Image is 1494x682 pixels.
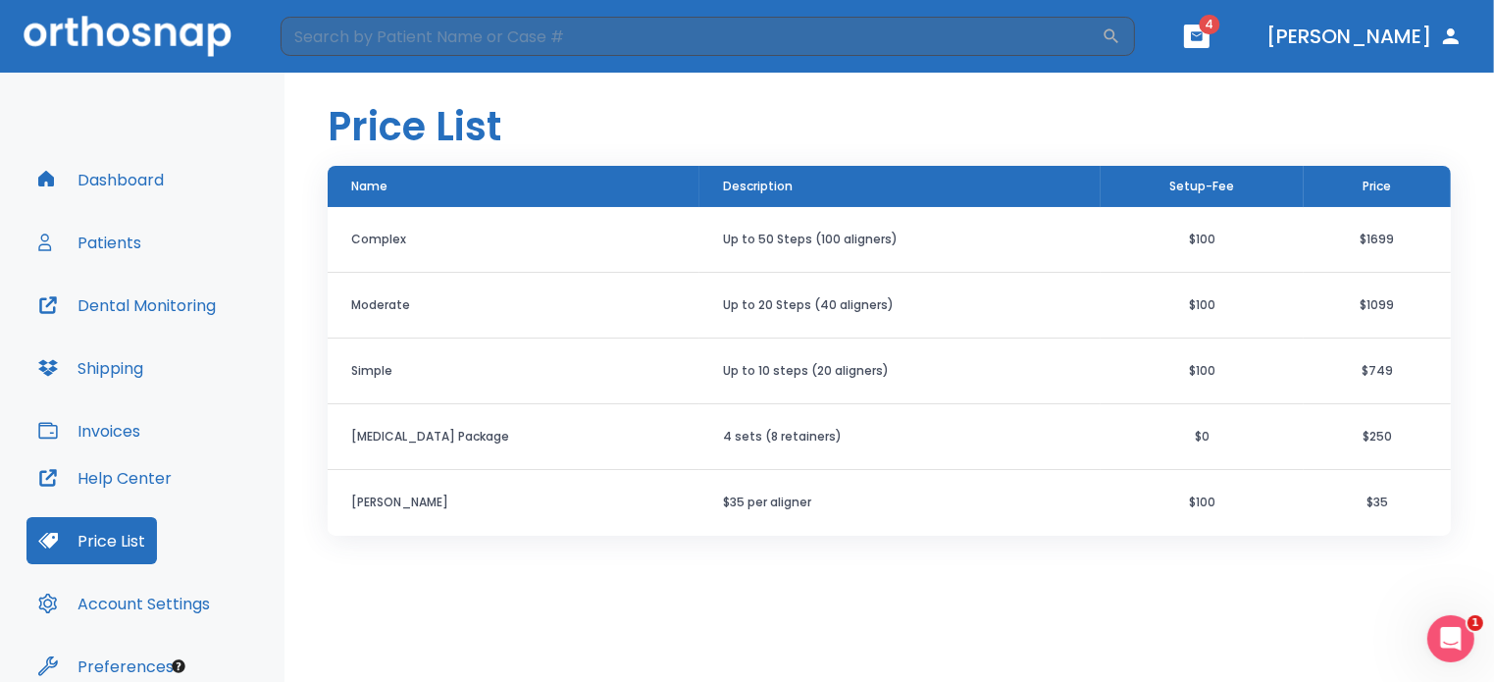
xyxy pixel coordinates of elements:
[1101,273,1304,339] td: $100
[328,273,699,339] th: Moderate
[699,470,1101,536] td: $35 per aligner
[699,273,1101,339] td: Up to 20 Steps (40 aligners)
[1304,207,1451,273] td: $1699
[26,580,222,627] button: Account Settings
[26,517,157,564] button: Price List
[26,344,155,392] button: Shipping
[699,404,1101,470] td: 4 sets (8 retainers)
[328,207,699,273] th: Complex
[328,166,699,208] th: Name
[24,16,232,56] img: Orthosnap
[1304,470,1451,536] td: $35
[699,339,1101,404] td: Up to 10 steps (20 aligners)
[328,404,699,470] th: [MEDICAL_DATA] Package
[699,166,1101,208] th: Description
[699,207,1101,273] td: Up to 50 Steps (100 aligners)
[1304,166,1451,208] th: Price
[1304,404,1451,470] td: $250
[1101,470,1304,536] td: $100
[1101,404,1304,470] td: $0
[26,454,183,501] button: Help Center
[1259,19,1470,54] button: [PERSON_NAME]
[1101,339,1304,404] td: $100
[26,407,152,454] button: Invoices
[1101,166,1304,208] th: Setup-Fee
[26,219,153,266] button: Patients
[1427,615,1474,662] iframe: Intercom live chat
[170,657,187,675] div: Tooltip anchor
[328,166,1451,536] table: price table
[328,470,699,536] th: [PERSON_NAME]
[1304,339,1451,404] td: $749
[26,282,228,329] button: Dental Monitoring
[328,97,501,156] h1: Price List
[281,17,1102,56] input: Search by Patient Name or Case #
[1200,15,1220,34] span: 4
[328,339,699,404] th: Simple
[26,156,176,203] button: Dashboard
[1304,273,1451,339] td: $1099
[1101,207,1304,273] td: $100
[1468,615,1483,631] span: 1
